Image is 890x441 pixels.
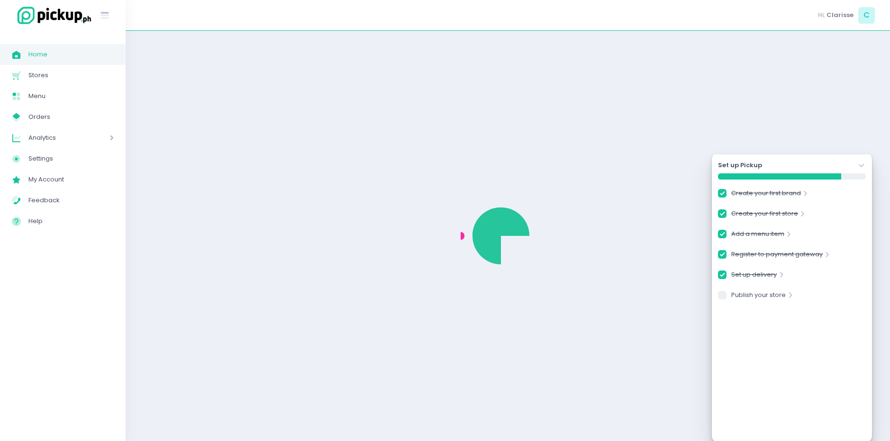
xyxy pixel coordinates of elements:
span: Menu [28,90,114,102]
span: Feedback [28,194,114,207]
span: C [858,7,875,24]
span: Help [28,215,114,227]
a: Set up delivery [731,270,777,283]
a: Add a menu item [731,229,784,242]
strong: Set up Pickup [718,161,762,170]
span: My Account [28,173,114,186]
span: Hi, [818,10,825,20]
a: Publish your store [731,290,786,303]
span: Settings [28,153,114,165]
span: Stores [28,69,114,81]
span: Clarisse [826,10,854,20]
img: logo [12,5,92,26]
span: Analytics [28,132,83,144]
span: Orders [28,111,114,123]
a: Register to payment gateway [731,250,823,262]
span: Home [28,48,114,61]
a: Create your first store [731,209,798,222]
a: Create your first brand [731,189,801,201]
